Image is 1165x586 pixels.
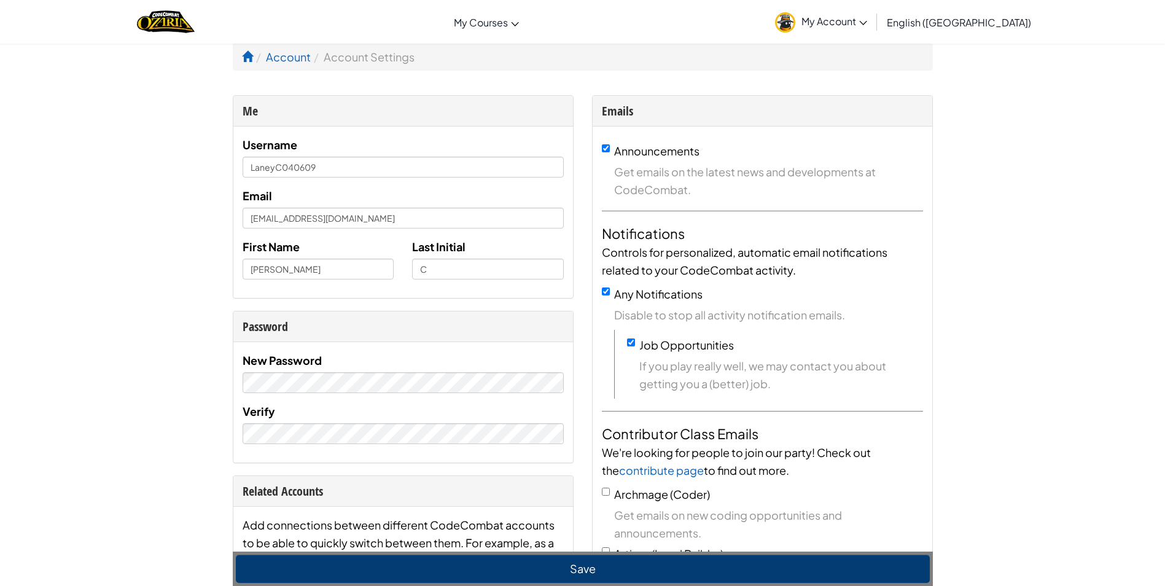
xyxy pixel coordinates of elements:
[454,16,508,29] span: My Courses
[614,547,650,561] span: Artisan
[137,9,194,34] a: Ozaria by CodeCombat logo
[243,102,564,120] div: Me
[243,189,272,203] span: Email
[311,48,415,66] li: Account Settings
[652,547,723,561] span: (Level Builder)
[243,351,322,369] label: New Password
[602,102,923,120] div: Emails
[619,463,704,477] a: contribute page
[614,144,699,158] label: Announcements
[639,338,734,352] label: Job Opportunities
[412,238,466,256] label: Last Initial
[137,9,194,34] img: Home
[614,506,923,542] span: Get emails on new coding opportunities and announcements.
[704,463,789,477] span: to find out more.
[614,306,923,324] span: Disable to stop all activity notification emails.
[448,6,525,39] a: My Courses
[602,245,887,277] span: Controls for personalized, automatic email notifications related to your CodeCombat activity.
[236,555,930,583] button: Save
[602,445,871,477] span: We're looking for people to join our party! Check out the
[801,15,867,28] span: My Account
[881,6,1037,39] a: English ([GEOGRAPHIC_DATA])
[670,487,710,501] span: (Coder)
[243,402,275,420] label: Verify
[602,424,923,443] h4: Contributor Class Emails
[769,2,873,41] a: My Account
[614,163,923,198] span: Get emails on the latest news and developments at CodeCombat.
[639,357,923,393] span: If you play really well, we may contact you about getting you a (better) job.
[243,136,297,154] label: Username
[602,224,923,243] h4: Notifications
[614,287,703,301] label: Any Notifications
[243,482,564,500] div: Related Accounts
[243,238,300,256] label: First Name
[775,12,795,33] img: avatar
[243,318,564,335] div: Password
[887,16,1031,29] span: English ([GEOGRAPHIC_DATA])
[266,50,311,64] a: Account
[614,487,668,501] span: Archmage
